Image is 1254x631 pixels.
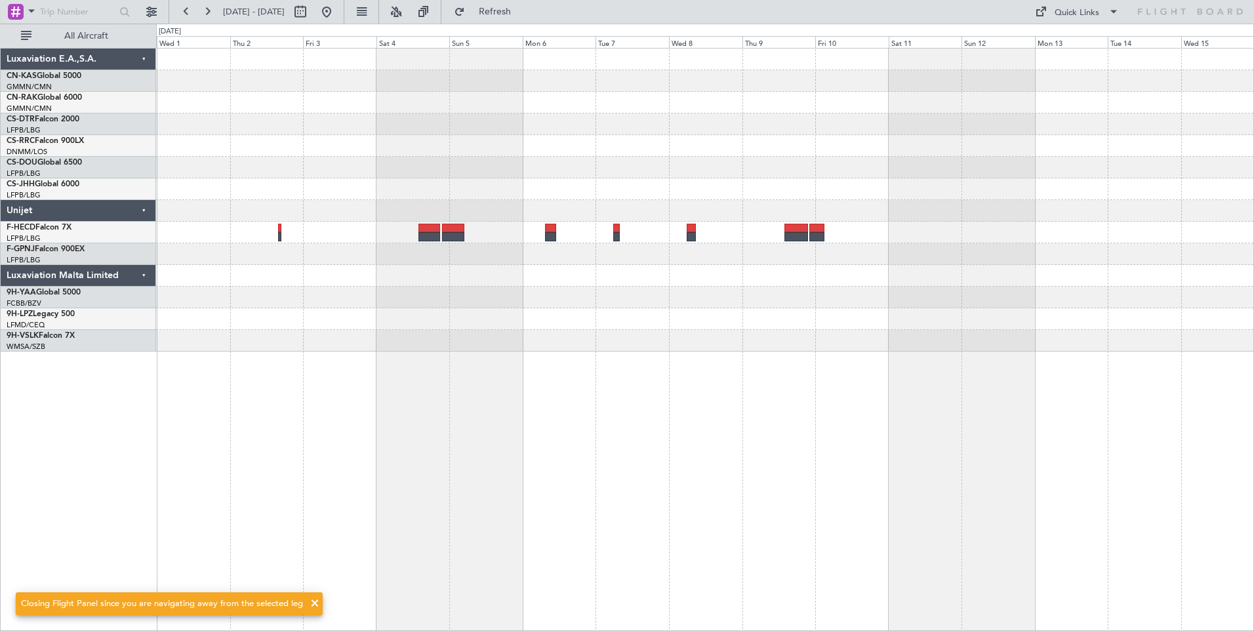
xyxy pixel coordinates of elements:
[7,234,41,243] a: LFPB/LBG
[159,26,181,37] div: [DATE]
[7,255,41,265] a: LFPB/LBG
[376,36,450,48] div: Sat 4
[1035,36,1108,48] div: Mon 13
[7,245,85,253] a: F-GPNJFalcon 900EX
[669,36,742,48] div: Wed 8
[449,36,523,48] div: Sun 5
[34,31,138,41] span: All Aircraft
[596,36,669,48] div: Tue 7
[1055,7,1099,20] div: Quick Links
[1108,36,1181,48] div: Tue 14
[7,289,81,296] a: 9H-YAAGlobal 5000
[7,137,84,145] a: CS-RRCFalcon 900LX
[7,147,47,157] a: DNMM/LOS
[7,115,35,123] span: CS-DTR
[961,36,1035,48] div: Sun 12
[523,36,596,48] div: Mon 6
[7,104,52,113] a: GMMN/CMN
[7,320,45,330] a: LFMD/CEQ
[7,72,37,80] span: CN-KAS
[7,169,41,178] a: LFPB/LBG
[742,36,816,48] div: Thu 9
[223,6,285,18] span: [DATE] - [DATE]
[7,115,79,123] a: CS-DTRFalcon 2000
[7,94,37,102] span: CN-RAK
[7,125,41,135] a: LFPB/LBG
[21,598,303,611] div: Closing Flight Panel since you are navigating away from the selected leg
[7,159,37,167] span: CS-DOU
[14,26,142,47] button: All Aircraft
[157,36,230,48] div: Wed 1
[7,310,75,318] a: 9H-LPZLegacy 500
[7,137,35,145] span: CS-RRC
[889,36,962,48] div: Sat 11
[7,310,33,318] span: 9H-LPZ
[7,180,79,188] a: CS-JHHGlobal 6000
[7,82,52,92] a: GMMN/CMN
[7,159,82,167] a: CS-DOUGlobal 6500
[7,342,45,352] a: WMSA/SZB
[40,2,115,22] input: Trip Number
[7,190,41,200] a: LFPB/LBG
[468,7,523,16] span: Refresh
[7,224,35,232] span: F-HECD
[7,224,71,232] a: F-HECDFalcon 7X
[1028,1,1125,22] button: Quick Links
[7,180,35,188] span: CS-JHH
[7,332,39,340] span: 9H-VSLK
[815,36,889,48] div: Fri 10
[7,245,35,253] span: F-GPNJ
[7,332,75,340] a: 9H-VSLKFalcon 7X
[7,72,81,80] a: CN-KASGlobal 5000
[230,36,304,48] div: Thu 2
[448,1,527,22] button: Refresh
[7,298,41,308] a: FCBB/BZV
[303,36,376,48] div: Fri 3
[7,94,82,102] a: CN-RAKGlobal 6000
[7,289,36,296] span: 9H-YAA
